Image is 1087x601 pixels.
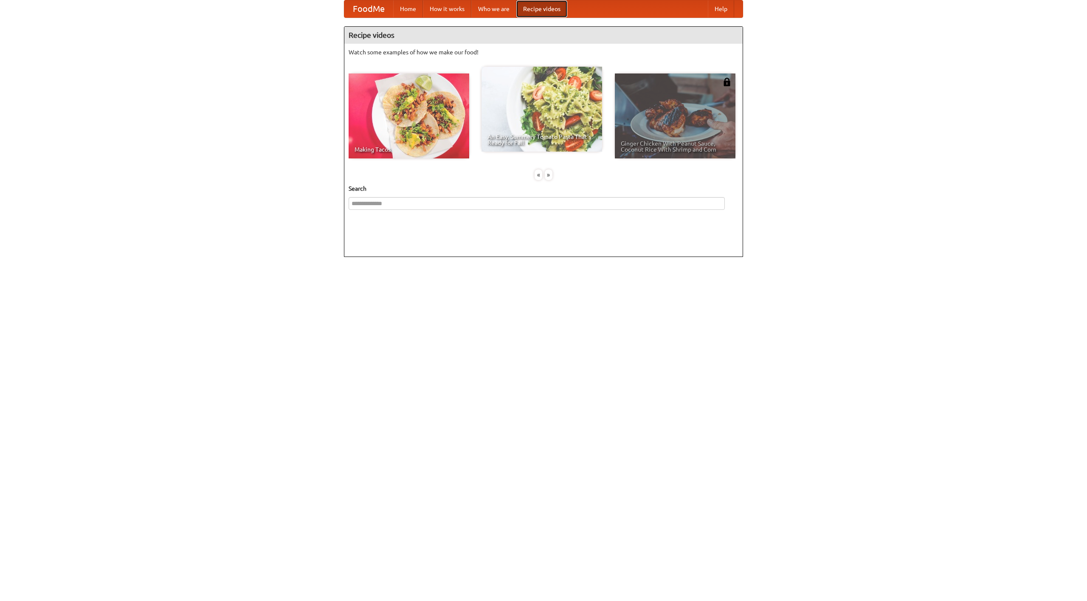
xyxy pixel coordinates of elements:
a: Recipe videos [516,0,567,17]
img: 483408.png [723,78,731,86]
div: « [535,169,542,180]
h5: Search [349,184,738,193]
div: » [545,169,552,180]
a: Home [393,0,423,17]
a: Help [708,0,734,17]
a: Who we are [471,0,516,17]
p: Watch some examples of how we make our food! [349,48,738,56]
a: Making Tacos [349,73,469,158]
a: FoodMe [344,0,393,17]
span: Making Tacos [355,147,463,152]
span: An Easy, Summery Tomato Pasta That's Ready for Fall [487,134,596,146]
a: How it works [423,0,471,17]
h4: Recipe videos [344,27,743,44]
a: An Easy, Summery Tomato Pasta That's Ready for Fall [482,67,602,152]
